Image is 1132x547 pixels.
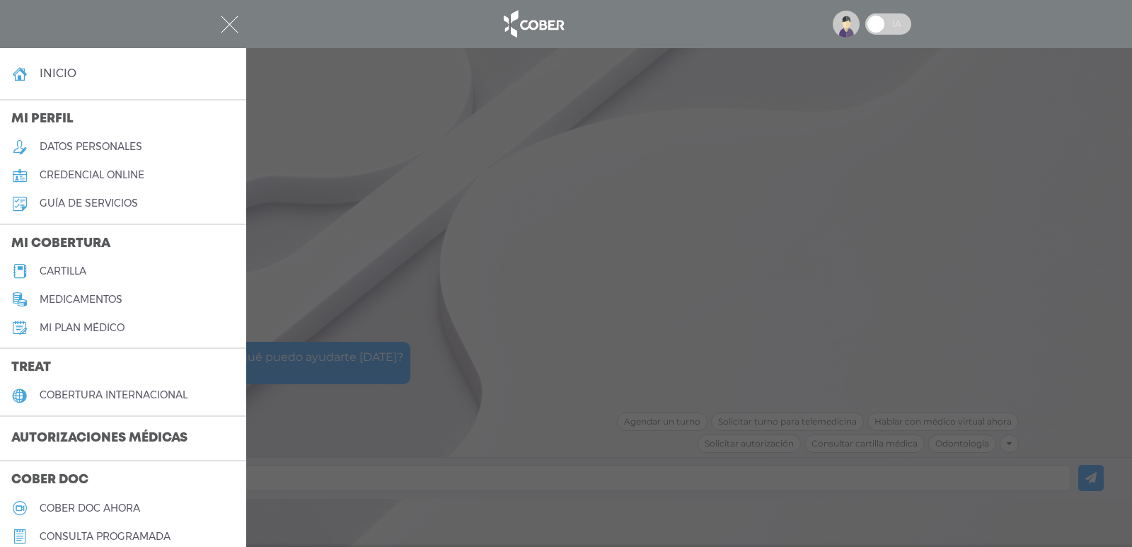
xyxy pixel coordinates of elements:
[40,169,144,181] h5: credencial online
[40,294,122,306] h5: medicamentos
[833,11,860,38] img: profile-placeholder.svg
[40,197,138,209] h5: guía de servicios
[40,531,171,543] h5: consulta programada
[40,141,142,153] h5: datos personales
[40,389,187,401] h5: cobertura internacional
[40,322,125,334] h5: Mi plan médico
[496,7,570,41] img: logo_cober_home-white.png
[40,265,86,277] h5: cartilla
[40,502,140,514] h5: Cober doc ahora
[221,16,238,33] img: Cober_menu-close-white.svg
[40,67,76,80] h4: inicio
